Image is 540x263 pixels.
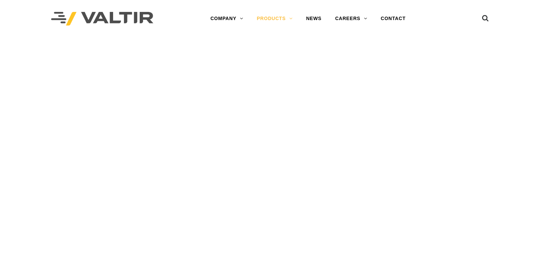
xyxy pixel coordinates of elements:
a: COMPANY [204,12,250,26]
a: CAREERS [328,12,374,26]
a: CONTACT [374,12,413,26]
a: NEWS [299,12,328,26]
a: PRODUCTS [250,12,299,26]
img: Valtir [51,12,153,26]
